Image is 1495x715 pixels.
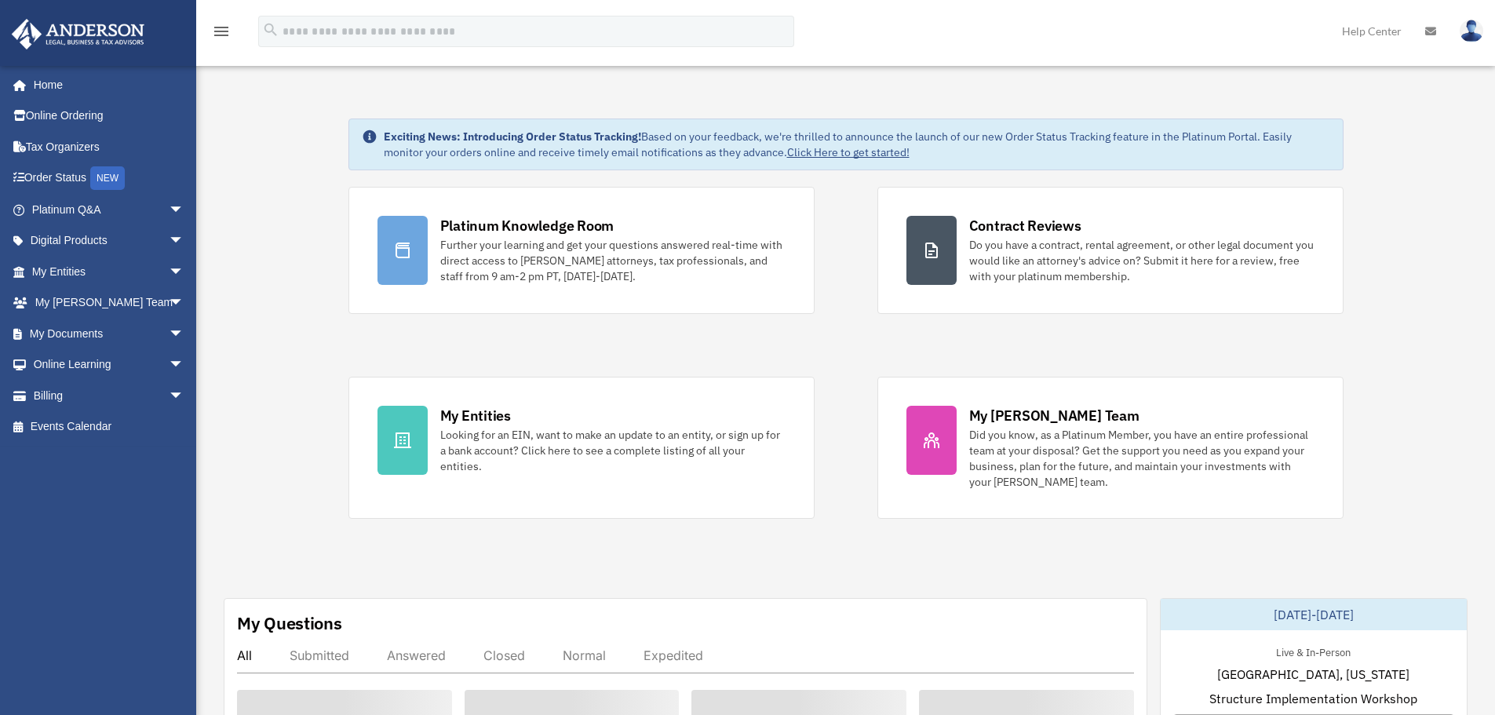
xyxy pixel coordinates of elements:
div: My Entities [440,406,511,425]
div: Do you have a contract, rental agreement, or other legal document you would like an attorney's ad... [969,237,1315,284]
i: menu [212,22,231,41]
span: [GEOGRAPHIC_DATA], [US_STATE] [1217,665,1409,684]
a: Contract Reviews Do you have a contract, rental agreement, or other legal document you would like... [877,187,1344,314]
img: User Pic [1460,20,1483,42]
a: Platinum Q&Aarrow_drop_down [11,194,208,225]
a: Online Learningarrow_drop_down [11,349,208,381]
div: Based on your feedback, we're thrilled to announce the launch of our new Order Status Tracking fe... [384,129,1330,160]
a: Digital Productsarrow_drop_down [11,225,208,257]
a: menu [212,27,231,41]
div: Submitted [290,648,349,663]
span: arrow_drop_down [169,225,200,257]
i: search [262,21,279,38]
span: Structure Implementation Workshop [1209,689,1417,708]
div: Contract Reviews [969,216,1081,235]
div: [DATE]-[DATE] [1161,599,1467,630]
a: Tax Organizers [11,131,208,162]
a: Billingarrow_drop_down [11,380,208,411]
span: arrow_drop_down [169,256,200,288]
a: My Entitiesarrow_drop_down [11,256,208,287]
div: NEW [90,166,125,190]
a: Online Ordering [11,100,208,132]
strong: Exciting News: Introducing Order Status Tracking! [384,130,641,144]
span: arrow_drop_down [169,318,200,350]
a: Events Calendar [11,411,208,443]
div: Did you know, as a Platinum Member, you have an entire professional team at your disposal? Get th... [969,427,1315,490]
div: Looking for an EIN, want to make an update to an entity, or sign up for a bank account? Click her... [440,427,786,474]
div: Live & In-Person [1263,643,1363,659]
a: Click Here to get started! [787,145,910,159]
div: My [PERSON_NAME] Team [969,406,1139,425]
img: Anderson Advisors Platinum Portal [7,19,149,49]
div: Expedited [644,648,703,663]
div: Further your learning and get your questions answered real-time with direct access to [PERSON_NAM... [440,237,786,284]
a: Order StatusNEW [11,162,208,195]
a: My Entities Looking for an EIN, want to make an update to an entity, or sign up for a bank accoun... [348,377,815,519]
a: My [PERSON_NAME] Team Did you know, as a Platinum Member, you have an entire professional team at... [877,377,1344,519]
div: Closed [483,648,525,663]
span: arrow_drop_down [169,380,200,412]
a: My [PERSON_NAME] Teamarrow_drop_down [11,287,208,319]
div: All [237,648,252,663]
span: arrow_drop_down [169,349,200,381]
div: Platinum Knowledge Room [440,216,614,235]
span: arrow_drop_down [169,194,200,226]
div: Answered [387,648,446,663]
a: Platinum Knowledge Room Further your learning and get your questions answered real-time with dire... [348,187,815,314]
a: My Documentsarrow_drop_down [11,318,208,349]
div: Normal [563,648,606,663]
div: My Questions [237,611,342,635]
a: Home [11,69,200,100]
span: arrow_drop_down [169,287,200,319]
